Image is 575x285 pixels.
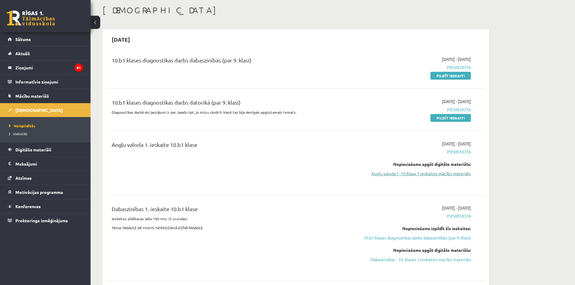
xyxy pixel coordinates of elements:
span: Pievienota [357,213,471,219]
a: Digitālie materiāli [8,143,83,157]
a: Rīgas 1. Tālmācības vidusskola [7,11,55,26]
a: Atzīmes [8,171,83,185]
div: Angļu valoda 1. ieskaite 10.b1 klase [112,141,348,152]
p: Ieskaites pildīšanas laiks 180 min. (3 stundas) [112,216,348,221]
a: Ziņojumi81 [8,61,83,74]
span: Sākums [15,36,31,42]
a: Konferences [8,199,83,213]
a: Pildīt ieskaiti [430,72,471,80]
a: Dabaszinības - 10. klases 1.ieskaites mācību materiāls [357,256,471,263]
div: Dabaszinības 1. ieskaite 10.b1 klase [112,205,348,216]
a: Aktuāli [8,46,83,60]
span: Izlabotās [9,131,27,136]
span: Digitālie materiāli [15,147,51,152]
span: [DATE] - [DATE] [442,205,471,211]
span: Pievienota [357,64,471,71]
i: 81 [75,64,83,72]
span: Pievienota [357,149,471,155]
h1: [DEMOGRAPHIC_DATA] [103,5,489,15]
div: 10.b1 klases diagnostikas darbs datorikā (par 9. klasi) [112,98,348,109]
a: Maksājumi [8,157,83,171]
div: 10.b1 klases diagnostikas darbs dabaszinībās (par 9. klasi) [112,56,348,67]
a: Mācību materiāli [8,89,83,103]
span: Konferences [15,204,41,209]
a: [DEMOGRAPHIC_DATA] [8,103,83,117]
a: Pildīt ieskaiti [430,114,471,122]
div: Nepieciešams apgūt digitālo materiālu: [357,247,471,253]
p: Tēma: PASAULE AP MUMS. NEREDZAMĀ DZĪVĀ PASAULE [112,225,348,230]
a: Motivācijas programma [8,185,83,199]
span: Mācību materiāli [15,93,49,99]
span: Aktuāli [15,51,30,56]
a: Angļu valoda I - 10.klase 1.ieskaites mācību materiāls [357,170,471,177]
div: Nepieciešams apgūt digitālo materiālu: [357,161,471,167]
legend: Ziņojumi [15,61,83,74]
span: [DEMOGRAPHIC_DATA] [15,107,63,113]
span: [DATE] - [DATE] [442,56,471,62]
h2: [DATE] [106,32,136,46]
a: Izlabotās [9,131,85,136]
span: Proktoringa izmēģinājums [15,218,68,223]
a: Neizpildītās [9,123,85,128]
span: [DATE] - [DATE] [442,141,471,147]
span: Motivācijas programma [15,189,63,195]
legend: Informatīvie ziņojumi [15,75,83,89]
span: [DATE] - [DATE] [442,98,471,105]
legend: Maksājumi [15,157,83,171]
a: Sākums [8,32,83,46]
a: Informatīvie ziņojumi [8,75,83,89]
p: Diagnostikas darbā visi jautājumi ir par JavaScript, jo mūsu skolā 9. klasē tas bija vienīgais ap... [112,109,348,115]
div: Nepieciešams izpildīt šīs ieskaites: [357,225,471,232]
span: Atzīmes [15,175,32,181]
a: Proktoringa izmēģinājums [8,214,83,227]
span: Pievienota [357,106,471,113]
a: 10.b1 klases diagnostikas darbs dabaszinībās (par 9. klasi) [357,235,471,241]
span: Neizpildītās [9,123,35,128]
